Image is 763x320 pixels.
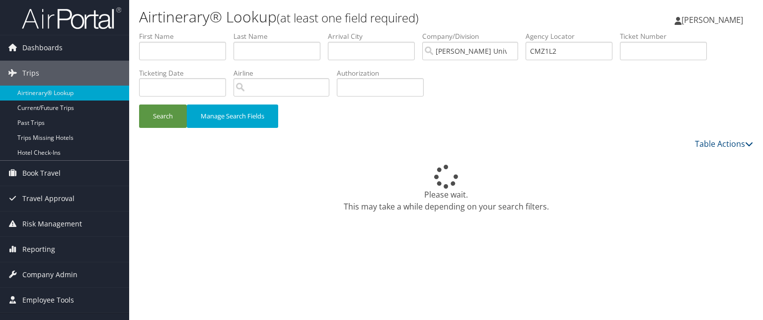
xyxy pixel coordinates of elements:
span: Company Admin [22,262,77,287]
span: Travel Approval [22,186,75,211]
label: Last Name [233,31,328,41]
a: Table Actions [695,138,753,149]
button: Manage Search Fields [187,105,278,128]
label: Authorization [337,68,431,78]
span: Trips [22,61,39,86]
label: Airline [233,68,337,78]
span: [PERSON_NAME] [682,14,743,25]
small: (at least one field required) [277,9,419,26]
label: Agency Locator [526,31,620,41]
span: Book Travel [22,161,61,186]
span: Employee Tools [22,288,74,313]
img: airportal-logo.png [22,6,121,30]
label: Company/Division [422,31,526,41]
div: Please wait. This may take a while depending on your search filters. [139,165,753,213]
span: Risk Management [22,212,82,236]
a: [PERSON_NAME] [675,5,753,35]
label: Ticket Number [620,31,714,41]
h1: Airtinerary® Lookup [139,6,548,27]
button: Search [139,105,187,128]
label: Ticketing Date [139,68,233,78]
span: Dashboards [22,35,63,60]
label: First Name [139,31,233,41]
span: Reporting [22,237,55,262]
label: Arrival City [328,31,422,41]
